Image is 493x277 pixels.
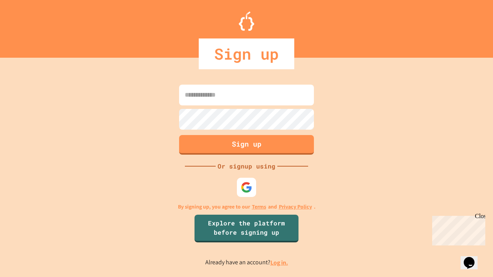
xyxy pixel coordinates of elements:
[205,258,288,267] p: Already have an account?
[179,135,314,155] button: Sign up
[195,215,298,242] a: Explore the platform before signing up
[3,3,53,49] div: Chat with us now!Close
[239,12,254,31] img: Logo.svg
[216,162,277,171] div: Or signup using
[461,246,485,269] iframe: chat widget
[270,259,288,267] a: Log in.
[178,203,315,211] p: By signing up, you agree to our and .
[199,38,294,69] div: Sign up
[429,213,485,245] iframe: chat widget
[279,203,312,211] a: Privacy Policy
[252,203,266,211] a: Terms
[241,182,252,193] img: google-icon.svg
